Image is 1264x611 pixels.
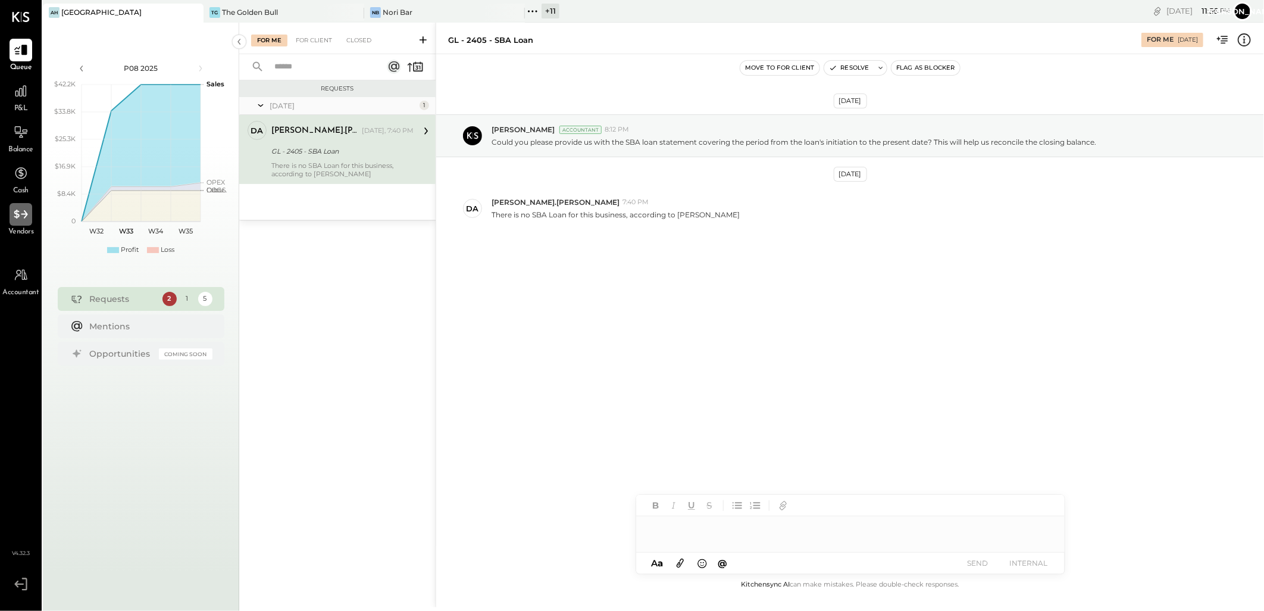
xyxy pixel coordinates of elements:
div: For Me [251,35,287,46]
button: @ [714,556,731,571]
div: The Golden Bull [222,7,278,17]
div: da [467,203,479,214]
div: 2 [162,292,177,306]
div: 5 [198,292,212,306]
span: Accountant [3,288,39,298]
text: 0 [71,217,76,225]
button: Unordered List [730,498,745,513]
div: GL - 2405 - SBA Loan [271,145,410,157]
div: TG [209,7,220,18]
div: Coming Soon [159,348,212,360]
button: [PERSON_NAME] [1233,2,1252,21]
div: Requests [90,293,157,305]
div: Accountant [559,126,602,134]
span: @ [718,557,727,569]
div: [DATE], 7:40 PM [362,126,414,136]
a: Cash [1,162,41,197]
div: [DATE] [1178,36,1198,44]
button: Strikethrough [702,498,717,513]
span: Queue [10,63,32,73]
span: [PERSON_NAME].[PERSON_NAME] [492,197,620,207]
div: [DATE] [834,93,867,108]
button: Flag as Blocker [891,61,960,75]
p: There is no SBA Loan for this business, according to [PERSON_NAME] [492,210,740,220]
div: [PERSON_NAME].[PERSON_NAME] [271,125,359,137]
span: [PERSON_NAME] [492,124,555,135]
text: Sales [207,80,224,88]
div: For Me [1147,35,1174,45]
div: + 11 [542,4,559,18]
button: Move to for client [740,61,819,75]
text: Occu... [207,186,227,194]
div: [DATE] [270,101,417,111]
div: 1 [420,101,429,110]
text: W32 [89,227,104,235]
text: $8.4K [57,189,76,198]
div: There is no SBA Loan for this business, according to [PERSON_NAME] [271,161,414,178]
a: P&L [1,80,41,114]
div: GL - 2405 - SBA Loan [448,35,533,46]
text: $42.2K [54,80,76,88]
button: Resolve [824,61,874,75]
div: Nori Bar [383,7,412,17]
div: da [251,125,264,136]
a: Balance [1,121,41,155]
div: [GEOGRAPHIC_DATA] [61,7,142,17]
div: copy link [1152,5,1163,17]
span: 8:12 PM [605,125,629,135]
span: P&L [14,104,28,114]
span: a [658,557,663,569]
div: AH [49,7,60,18]
div: Requests [245,85,430,93]
text: $25.3K [55,135,76,143]
button: Italic [666,498,681,513]
button: Ordered List [747,498,763,513]
div: Closed [340,35,377,46]
div: [DATE] [834,167,867,182]
div: 1 [180,292,195,306]
text: W34 [148,227,164,235]
button: Bold [648,498,664,513]
div: Profit [121,245,139,255]
div: Mentions [90,320,207,332]
text: W33 [119,227,133,235]
p: Could you please provide us with the SBA loan statement covering the period from the loan's initi... [492,137,1096,147]
div: Loss [161,245,174,255]
text: $33.8K [54,107,76,116]
button: Aa [648,557,667,570]
div: [DATE] [1166,5,1230,17]
button: Underline [684,498,699,513]
div: NB [370,7,381,18]
div: P08 2025 [90,63,192,73]
a: Vendors [1,203,41,238]
button: Add URL [775,498,791,513]
div: For Client [290,35,338,46]
span: Vendors [8,227,34,238]
a: Queue [1,39,41,73]
button: INTERNAL [1005,555,1053,571]
div: Opportunities [90,348,153,360]
text: OPEX [207,178,226,186]
a: Accountant [1,264,41,298]
span: 7:40 PM [622,198,649,207]
span: Cash [13,186,29,197]
button: SEND [954,555,1002,571]
text: $16.9K [55,162,76,170]
text: W35 [179,227,193,235]
span: Balance [8,145,33,155]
